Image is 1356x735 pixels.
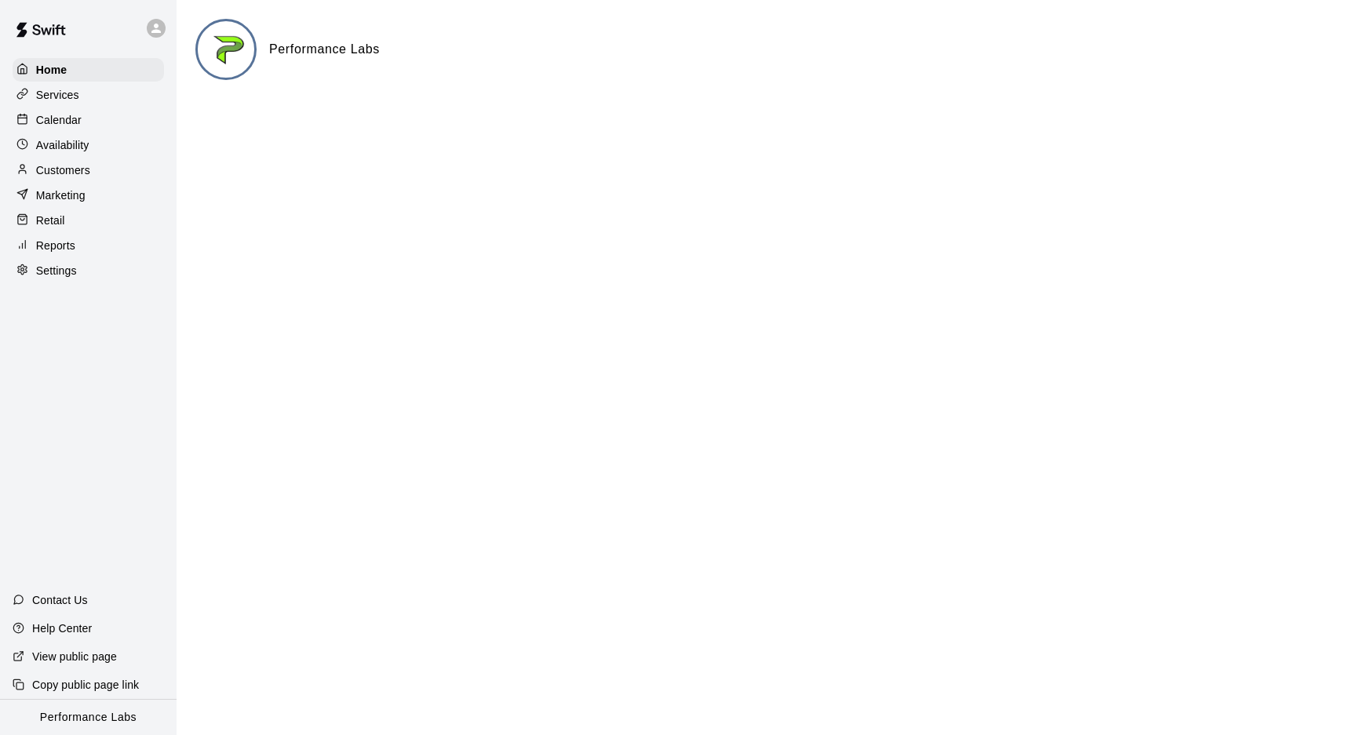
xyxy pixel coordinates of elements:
[13,184,164,207] a: Marketing
[198,21,257,80] img: Performance Labs logo
[13,158,164,182] a: Customers
[36,213,65,228] p: Retail
[40,709,137,726] p: Performance Labs
[36,62,67,78] p: Home
[13,58,164,82] a: Home
[32,620,92,636] p: Help Center
[32,649,117,664] p: View public page
[32,677,139,693] p: Copy public page link
[13,83,164,107] a: Services
[13,209,164,232] a: Retail
[13,133,164,157] a: Availability
[36,112,82,128] p: Calendar
[13,234,164,257] a: Reports
[36,187,86,203] p: Marketing
[13,108,164,132] a: Calendar
[13,259,164,282] a: Settings
[36,238,75,253] p: Reports
[269,39,380,60] h6: Performance Labs
[36,87,79,103] p: Services
[36,137,89,153] p: Availability
[36,263,77,278] p: Settings
[36,162,90,178] p: Customers
[32,592,88,608] p: Contact Us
